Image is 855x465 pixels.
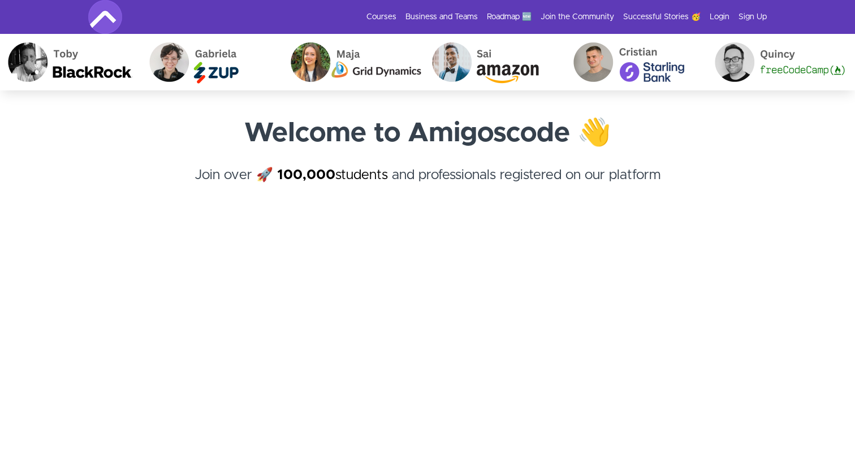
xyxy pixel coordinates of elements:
img: Cristian [564,34,706,90]
a: Business and Teams [405,11,478,23]
img: Sai [423,34,564,90]
a: Courses [366,11,396,23]
a: Join the Community [541,11,614,23]
img: Maja [282,34,423,90]
h4: Join over 🚀 and professionals registered on our platform [88,165,767,206]
strong: Welcome to Amigoscode 👋 [244,120,611,147]
a: Login [710,11,729,23]
img: Gabriela [140,34,282,90]
a: Sign Up [739,11,767,23]
a: Successful Stories 🥳 [623,11,701,23]
strong: 100,000 [277,168,335,182]
img: Quincy [706,34,847,90]
a: 100,000students [277,168,388,182]
a: Roadmap 🆕 [487,11,532,23]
